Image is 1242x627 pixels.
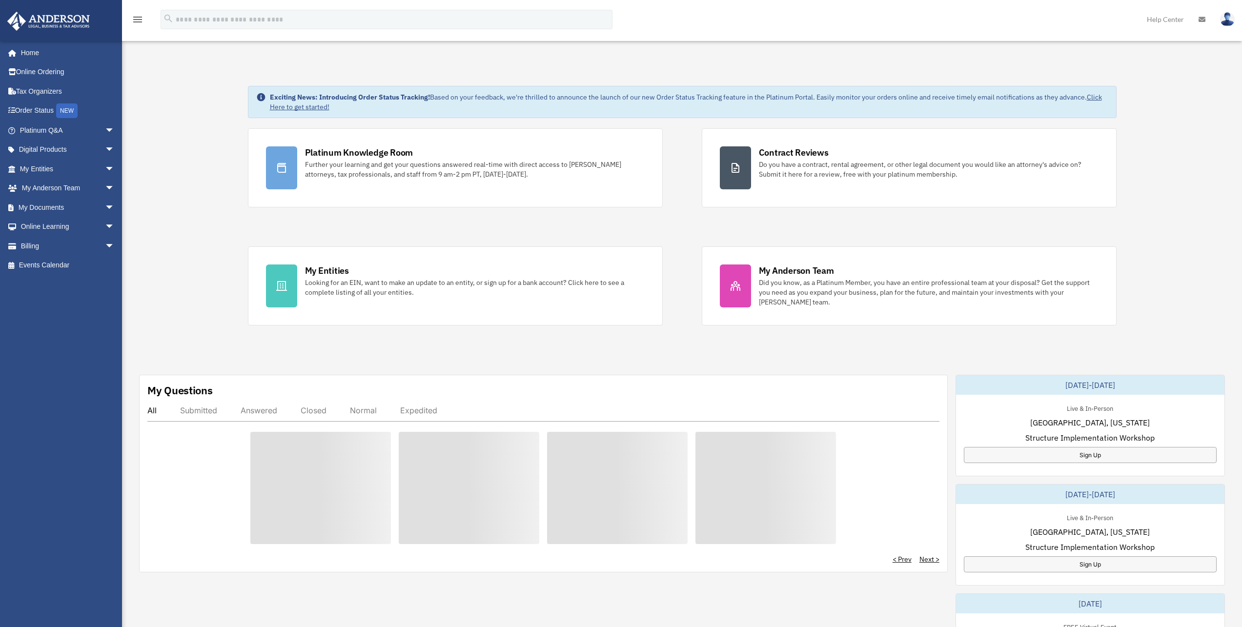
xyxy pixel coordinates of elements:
div: Platinum Knowledge Room [305,146,413,159]
a: < Prev [893,554,912,564]
div: [DATE]-[DATE] [956,375,1224,395]
span: [GEOGRAPHIC_DATA], [US_STATE] [1030,526,1150,538]
span: arrow_drop_down [105,179,124,199]
div: [DATE]-[DATE] [956,485,1224,504]
a: Order StatusNEW [7,101,129,121]
div: Do you have a contract, rental agreement, or other legal document you would like an attorney's ad... [759,160,1099,179]
a: Sign Up [964,447,1217,463]
a: Sign Up [964,556,1217,572]
a: Digital Productsarrow_drop_down [7,140,129,160]
a: Home [7,43,124,62]
a: My Entitiesarrow_drop_down [7,159,129,179]
div: Contract Reviews [759,146,829,159]
span: arrow_drop_down [105,198,124,218]
div: Live & In-Person [1059,403,1121,413]
a: Online Learningarrow_drop_down [7,217,129,237]
div: Looking for an EIN, want to make an update to an entity, or sign up for a bank account? Click her... [305,278,645,297]
div: [DATE] [956,594,1224,613]
a: My Entities Looking for an EIN, want to make an update to an entity, or sign up for a bank accoun... [248,246,663,325]
span: [GEOGRAPHIC_DATA], [US_STATE] [1030,417,1150,428]
a: Platinum Q&Aarrow_drop_down [7,121,129,140]
div: Expedited [400,405,437,415]
div: Submitted [180,405,217,415]
a: Billingarrow_drop_down [7,236,129,256]
div: NEW [56,103,78,118]
div: My Entities [305,264,349,277]
span: arrow_drop_down [105,140,124,160]
div: Further your learning and get your questions answered real-time with direct access to [PERSON_NAM... [305,160,645,179]
a: Next > [919,554,939,564]
strong: Exciting News: Introducing Order Status Tracking! [270,93,430,101]
span: arrow_drop_down [105,121,124,141]
a: My Anderson Team Did you know, as a Platinum Member, you have an entire professional team at your... [702,246,1117,325]
span: Structure Implementation Workshop [1025,541,1155,553]
a: Tax Organizers [7,81,129,101]
a: Events Calendar [7,256,129,275]
a: menu [132,17,143,25]
a: Click Here to get started! [270,93,1102,111]
img: Anderson Advisors Platinum Portal [4,12,93,31]
div: My Anderson Team [759,264,834,277]
div: Live & In-Person [1059,512,1121,522]
a: My Documentsarrow_drop_down [7,198,129,217]
div: Answered [241,405,277,415]
span: arrow_drop_down [105,217,124,237]
span: arrow_drop_down [105,159,124,179]
div: Based on your feedback, we're thrilled to announce the launch of our new Order Status Tracking fe... [270,92,1108,112]
div: Closed [301,405,326,415]
a: My Anderson Teamarrow_drop_down [7,179,129,198]
div: All [147,405,157,415]
img: User Pic [1220,12,1235,26]
div: My Questions [147,383,213,398]
div: Normal [350,405,377,415]
i: menu [132,14,143,25]
span: arrow_drop_down [105,236,124,256]
span: Structure Implementation Workshop [1025,432,1155,444]
a: Contract Reviews Do you have a contract, rental agreement, or other legal document you would like... [702,128,1117,207]
i: search [163,13,174,24]
a: Online Ordering [7,62,129,82]
a: Platinum Knowledge Room Further your learning and get your questions answered real-time with dire... [248,128,663,207]
div: Did you know, as a Platinum Member, you have an entire professional team at your disposal? Get th... [759,278,1099,307]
